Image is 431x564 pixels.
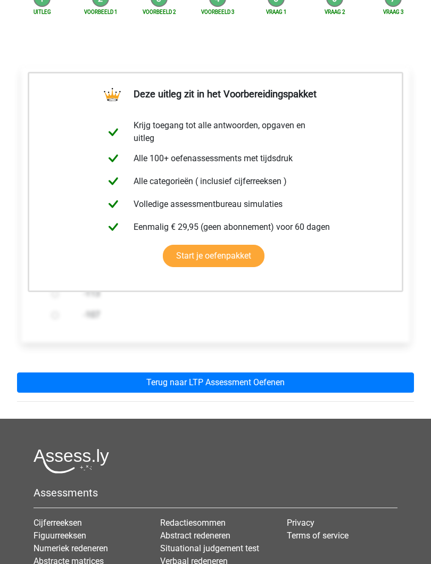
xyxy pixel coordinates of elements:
a: Voorbeeld 1 [84,10,117,15]
a: Vraag 3 [383,10,403,15]
a: Cijferreeksen [34,518,82,528]
a: Privacy [287,518,314,528]
a: Vraag 2 [325,10,345,15]
label: -107 [84,309,376,322]
a: Situational judgement test [160,544,259,554]
a: Abstract redeneren [160,531,230,541]
label: -113 [84,288,376,301]
a: Figuurreeksen [34,531,86,541]
a: Numeriek redeneren [34,544,108,554]
a: Redactiesommen [160,518,226,528]
a: Vraag 1 [266,10,286,15]
h5: Assessments [34,487,397,500]
a: Voorbeeld 2 [143,10,176,15]
a: Voorbeeld 3 [201,10,234,15]
a: Uitleg [34,10,51,15]
a: Terms of service [287,531,349,541]
img: Assessly logo [34,449,109,474]
a: Terug naar LTP Assessment Oefenen [17,373,414,393]
a: Start je oefenpakket [163,245,264,268]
